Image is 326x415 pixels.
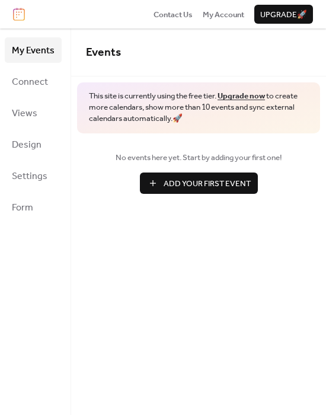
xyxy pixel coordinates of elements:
[86,152,311,164] span: No events here yet. Start by adding your first one!
[154,9,193,21] span: Contact Us
[13,8,25,21] img: logo
[203,8,244,20] a: My Account
[164,178,251,190] span: Add Your First Event
[12,199,33,217] span: Form
[5,194,62,220] a: Form
[218,88,265,104] a: Upgrade now
[5,69,62,94] a: Connect
[260,9,307,21] span: Upgrade 🚀
[140,173,258,194] button: Add Your First Event
[12,73,48,91] span: Connect
[86,173,311,194] a: Add Your First Event
[12,136,41,154] span: Design
[5,132,62,157] a: Design
[254,5,313,24] button: Upgrade🚀
[89,91,308,124] span: This site is currently using the free tier. to create more calendars, show more than 10 events an...
[5,100,62,126] a: Views
[86,41,121,63] span: Events
[12,167,47,186] span: Settings
[5,163,62,189] a: Settings
[203,9,244,21] span: My Account
[12,41,55,60] span: My Events
[5,37,62,63] a: My Events
[154,8,193,20] a: Contact Us
[12,104,37,123] span: Views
